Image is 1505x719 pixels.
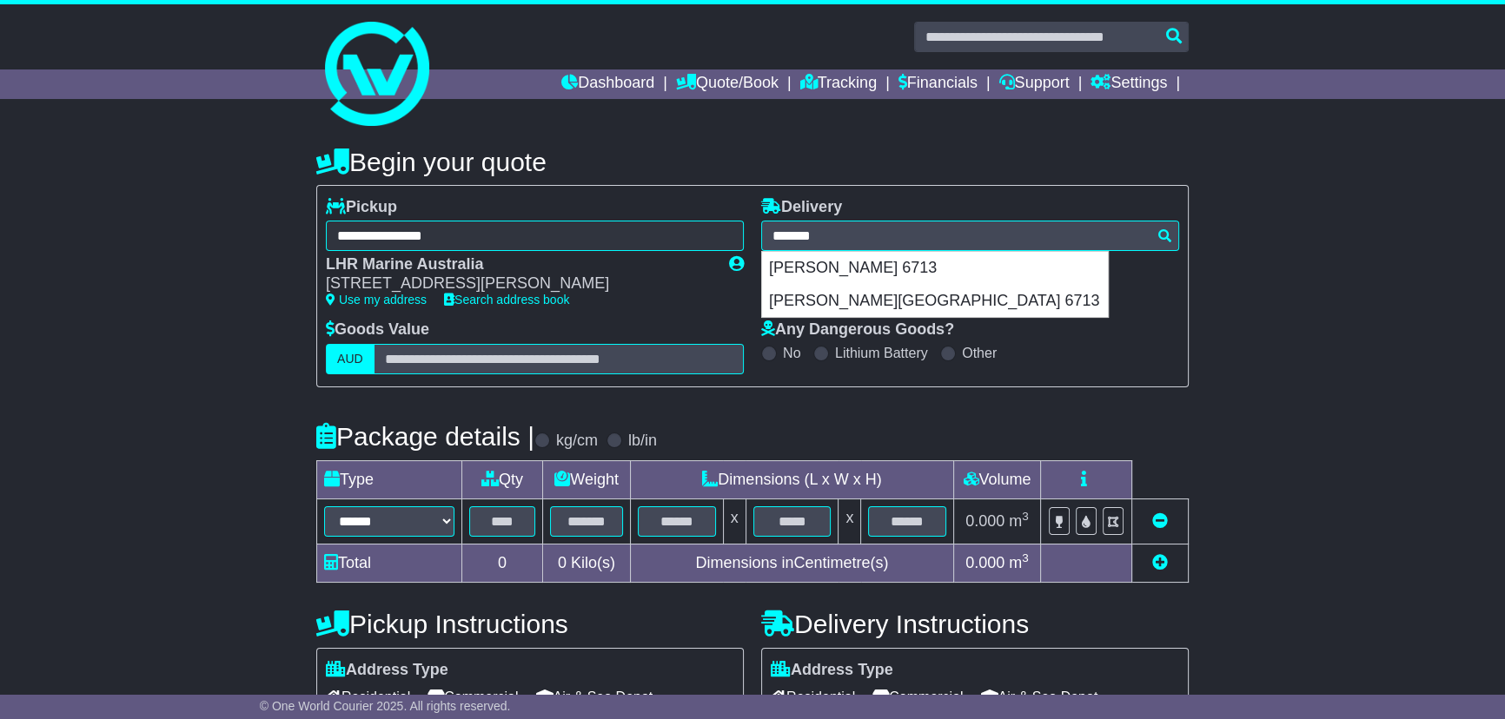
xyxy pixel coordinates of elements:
[835,345,928,361] label: Lithium Battery
[543,544,631,582] td: Kilo(s)
[1022,551,1029,564] sup: 3
[723,498,746,544] td: x
[316,148,1189,176] h4: Begin your quote
[771,683,855,710] span: Residential
[981,683,1098,710] span: Air & Sea Depot
[326,344,375,374] label: AUD
[317,544,462,582] td: Total
[326,255,712,274] div: LHR Marine Australia
[761,320,954,340] label: Any Dangerous Goods?
[558,554,567,571] span: 0
[783,345,800,361] label: No
[316,422,534,451] h4: Package details |
[761,610,1189,638] h4: Delivery Instructions
[326,320,429,340] label: Goods Value
[462,544,543,582] td: 0
[556,432,598,451] label: kg/cm
[953,460,1040,498] td: Volume
[561,69,654,99] a: Dashboard
[898,69,978,99] a: Financials
[839,498,861,544] td: x
[965,554,1004,571] span: 0.000
[317,460,462,498] td: Type
[800,69,877,99] a: Tracking
[326,293,427,307] a: Use my address
[965,512,1004,530] span: 0.000
[872,683,963,710] span: Commercial
[761,221,1179,251] typeahead: Please provide city
[628,432,657,451] label: lb/in
[999,69,1070,99] a: Support
[1009,554,1029,571] span: m
[761,198,842,217] label: Delivery
[444,293,569,307] a: Search address book
[462,460,543,498] td: Qty
[316,610,744,638] h4: Pickup Instructions
[962,345,997,361] label: Other
[326,274,712,294] div: [STREET_ADDRESS][PERSON_NAME]
[1152,512,1168,530] a: Remove this item
[771,661,893,680] label: Address Type
[543,460,631,498] td: Weight
[1022,510,1029,523] sup: 3
[630,544,953,582] td: Dimensions in Centimetre(s)
[326,661,448,680] label: Address Type
[630,460,953,498] td: Dimensions (L x W x H)
[762,252,1108,285] div: [PERSON_NAME] 6713
[1009,512,1029,530] span: m
[1152,554,1168,571] a: Add new item
[326,683,410,710] span: Residential
[676,69,779,99] a: Quote/Book
[260,699,511,713] span: © One World Courier 2025. All rights reserved.
[762,285,1108,318] div: [PERSON_NAME][GEOGRAPHIC_DATA] 6713
[536,683,653,710] span: Air & Sea Depot
[1091,69,1167,99] a: Settings
[326,198,397,217] label: Pickup
[428,683,518,710] span: Commercial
